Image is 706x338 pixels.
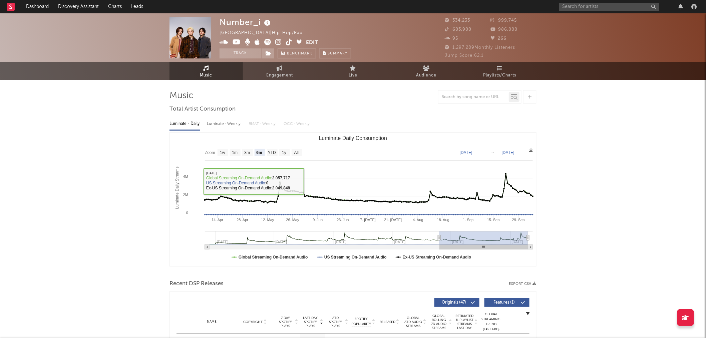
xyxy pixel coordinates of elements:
text: 6m [257,151,262,155]
span: Benchmark [287,50,312,58]
text: Luminate Daily Consumption [319,135,387,141]
text: Zoom [205,151,215,155]
span: Audience [416,71,437,79]
div: Luminate - Weekly [207,118,242,130]
text: 1. Sep [463,218,474,222]
span: 334,233 [445,18,470,23]
text: 0 [186,211,188,215]
span: Released [380,320,395,324]
a: Benchmark [278,48,316,58]
button: Track [220,48,261,58]
button: Edit [306,39,318,47]
text: 7. [DATE] [360,218,376,222]
span: Total Artist Consumption [169,105,236,113]
text: 29. Sep [512,218,525,222]
a: Audience [390,62,463,80]
span: Playlists/Charts [483,71,516,79]
a: Playlists/Charts [463,62,537,80]
text: 9. Jun [313,218,323,222]
span: 1,297,289 Monthly Listeners [445,45,515,50]
a: Live [316,62,390,80]
text: 3m [245,151,250,155]
span: Last Day Spotify Plays [302,316,319,328]
text: [DATE] [460,150,472,155]
span: Music [200,71,213,79]
span: 95 [445,36,458,41]
button: Export CSV [509,282,537,286]
text: Ex-US Streaming On-Demand Audio [403,255,471,260]
div: [GEOGRAPHIC_DATA] | Hip-Hop/Rap [220,29,310,37]
span: Estimated % Playlist Streams Last Day [455,314,474,330]
text: 1w [220,151,225,155]
div: Number_i [220,17,272,28]
span: Global Rolling 7D Audio Streams [430,314,448,330]
text: 14. Apr [212,218,223,222]
input: Search by song name or URL [438,95,509,100]
text: 15. Sep [487,218,500,222]
button: Originals(47) [434,298,479,307]
text: All [294,151,299,155]
text: Global Streaming On-Demand Audio [239,255,308,260]
text: 1m [232,151,238,155]
div: Global Streaming Trend (Last 60D) [481,312,501,332]
svg: Luminate Daily Consumption [170,133,536,266]
span: 7 Day Spotify Plays [277,316,294,328]
span: Spotify Popularity [352,317,371,327]
span: 266 [491,36,507,41]
text: YTD [268,151,276,155]
span: Global ATD Audio Streams [404,316,422,328]
span: Live [349,71,357,79]
span: Jump Score: 62.1 [445,53,483,58]
span: 603,900 [445,27,471,32]
text: 18. Aug [437,218,449,222]
text: 26. May [286,218,300,222]
span: 986,000 [491,27,518,32]
span: Originals ( 47 ) [439,301,469,305]
button: Summary [319,48,351,58]
text: [DATE] [502,150,514,155]
span: 999,745 [491,18,517,23]
span: Features ( 1 ) [489,301,519,305]
span: ATD Spotify Plays [327,316,344,328]
text: 4. Aug [413,218,423,222]
span: Engagement [266,71,293,79]
text: US Streaming On-Demand Audio [324,255,387,260]
div: Luminate - Daily [169,118,200,130]
span: Recent DSP Releases [169,280,224,288]
button: Features(1) [484,298,529,307]
span: Copyright [243,320,263,324]
input: Search for artists [559,3,659,11]
text: → [491,150,495,155]
text: 2M [183,193,188,197]
text: 4M [183,175,188,179]
span: Summary [328,52,347,55]
div: Name [190,319,234,324]
text: 1y [282,151,286,155]
a: Engagement [243,62,316,80]
text: 21. [DATE] [384,218,402,222]
a: Music [169,62,243,80]
text: Luminate Daily Streams [175,166,180,209]
text: 28. Apr [237,218,248,222]
text: 12. May [261,218,274,222]
text: 23. Jun [337,218,349,222]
